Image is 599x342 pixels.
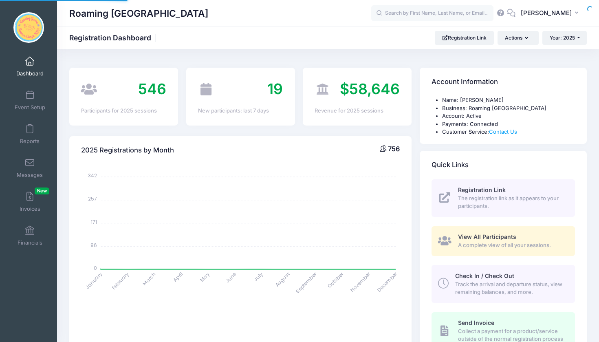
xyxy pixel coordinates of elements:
[498,31,538,45] button: Actions
[455,272,514,279] span: Check In / Check Out
[442,104,575,113] li: Business: Roaming [GEOGRAPHIC_DATA]
[13,12,44,43] img: Roaming Gnome Theatre
[20,205,40,212] span: Invoices
[442,120,575,128] li: Payments: Connected
[11,188,49,216] a: InvoicesNew
[326,270,346,289] tspan: October
[371,5,493,22] input: Search by First Name, Last Name, or Email...
[198,107,283,115] div: New participants: last 7 days
[198,271,211,283] tspan: May
[11,52,49,81] a: Dashboard
[432,71,498,94] h4: Account Information
[11,86,49,115] a: Event Setup
[69,33,158,42] h1: Registration Dashboard
[542,31,587,45] button: Year: 2025
[442,96,575,104] li: Name: [PERSON_NAME]
[458,241,566,249] span: A complete view of all your sessions.
[458,186,506,193] span: Registration Link
[550,35,575,41] span: Year: 2025
[521,9,572,18] span: [PERSON_NAME]
[172,271,184,283] tspan: April
[81,139,174,162] h4: 2025 Registrations by Month
[69,4,208,23] h1: Roaming [GEOGRAPHIC_DATA]
[18,239,42,246] span: Financials
[141,271,158,287] tspan: March
[432,153,469,177] h4: Quick Links
[294,270,318,294] tspan: September
[432,265,575,302] a: Check In / Check Out Track the arrival and departure status, view remaining balances, and more.
[442,128,575,136] li: Customer Service:
[349,270,372,293] tspan: November
[458,233,516,240] span: View All Participants
[88,172,97,179] tspan: 342
[110,271,130,291] tspan: February
[35,188,49,194] span: New
[224,271,238,284] tspan: June
[274,271,291,288] tspan: August
[340,80,400,98] span: $58,646
[94,265,97,271] tspan: 0
[91,218,97,225] tspan: 171
[435,31,494,45] a: Registration Link
[81,107,166,115] div: Participants for 2025 sessions
[90,241,97,248] tspan: 86
[376,270,399,293] tspan: December
[515,4,587,23] button: [PERSON_NAME]
[84,271,104,291] tspan: January
[88,195,97,202] tspan: 257
[455,280,566,296] span: Track the arrival and departure status, view remaining balances, and more.
[20,138,40,145] span: Reports
[315,107,400,115] div: Revenue for 2025 sessions
[15,104,45,111] span: Event Setup
[458,319,494,326] span: Send Invoice
[489,128,517,135] a: Contact Us
[17,172,43,179] span: Messages
[442,112,575,120] li: Account: Active
[11,120,49,148] a: Reports
[267,80,283,98] span: 19
[16,70,44,77] span: Dashboard
[432,226,575,256] a: View All Participants A complete view of all your sessions.
[252,271,264,283] tspan: July
[458,194,566,210] span: The registration link as it appears to your participants.
[388,145,400,153] span: 756
[11,154,49,182] a: Messages
[432,179,575,217] a: Registration Link The registration link as it appears to your participants.
[11,221,49,250] a: Financials
[138,80,166,98] span: 546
